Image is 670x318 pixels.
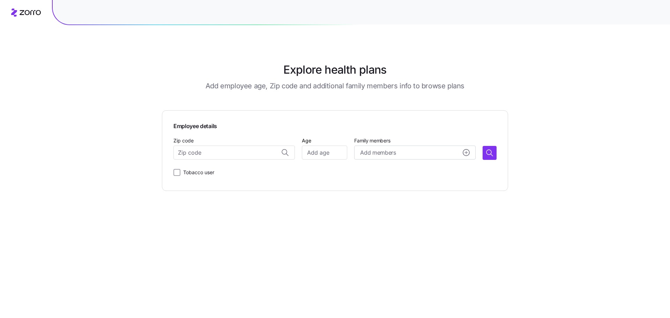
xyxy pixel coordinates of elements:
span: Add members [360,148,396,157]
label: Zip code [173,137,194,145]
input: Add age [302,146,347,160]
span: Family members [354,137,476,144]
button: Add membersadd icon [354,146,476,160]
input: Zip code [173,146,295,160]
svg: add icon [463,149,470,156]
h1: Explore health plans [283,61,386,78]
h3: Add employee age, Zip code and additional family members info to browse plans [206,81,464,91]
label: Age [302,137,311,145]
span: Employee details [173,122,497,131]
label: Tobacco user [180,168,214,177]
